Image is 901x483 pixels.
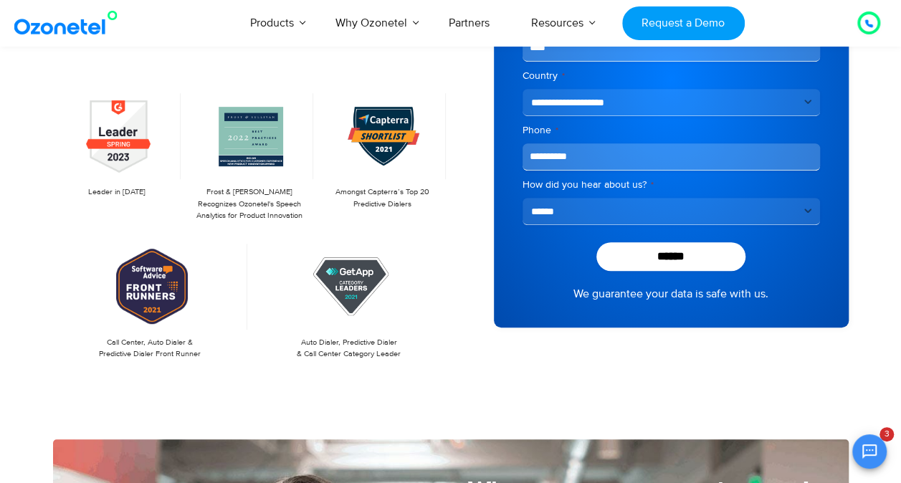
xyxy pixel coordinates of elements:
[60,337,241,360] p: Call Center, Auto Dialer & Predictive Dialer Front Runner
[573,285,768,302] a: We guarantee your data is safe with us.
[523,123,820,138] label: Phone
[60,186,174,199] p: Leader in [DATE]
[523,178,820,192] label: How did you hear about us?
[259,337,439,360] p: Auto Dialer, Predictive Dialer & Call Center Category Leader
[852,434,887,469] button: Open chat
[879,427,894,441] span: 3
[622,6,745,40] a: Request a Demo
[523,69,820,83] label: Country
[325,186,439,210] p: Amongst Capterra’s Top 20 Predictive Dialers
[192,186,306,222] p: Frost & [PERSON_NAME] Recognizes Ozonetel's Speech Analytics for Product Innovation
